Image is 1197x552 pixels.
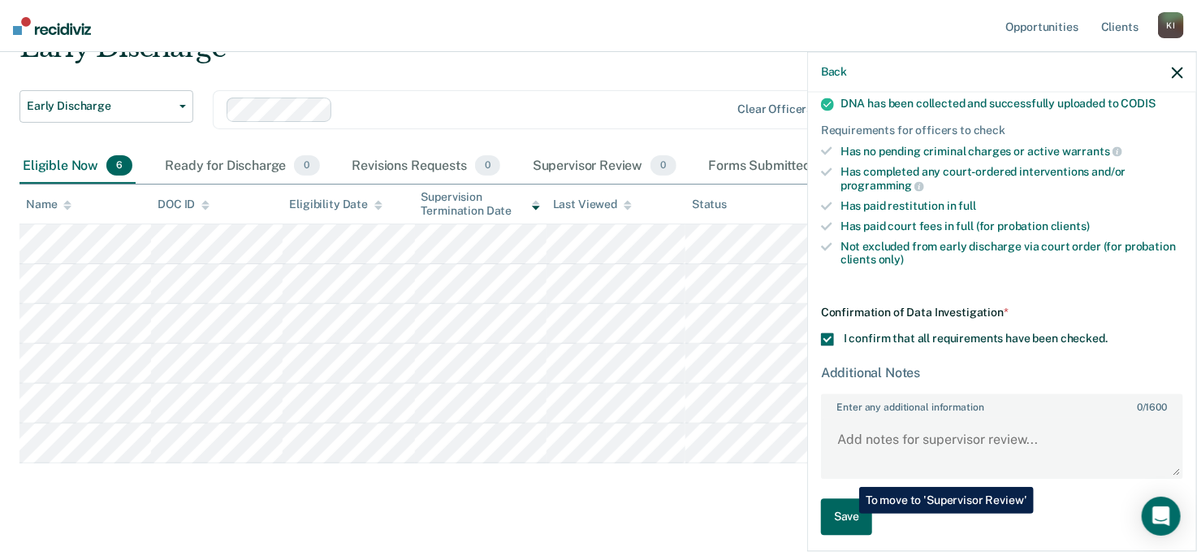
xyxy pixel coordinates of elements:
div: Not excluded from early discharge via court order (for probation clients [840,240,1183,267]
div: Has paid court fees in full (for probation [840,219,1183,233]
div: Supervision Termination Date [421,190,540,218]
span: I confirm that all requirements have been checked. [844,332,1108,345]
button: Save [821,498,872,535]
div: Eligibility Date [289,198,382,211]
span: 0 [294,155,319,176]
span: 6 [106,155,132,176]
div: Ready for Discharge [162,149,322,185]
span: 0 [475,155,500,176]
div: Revisions Requests [349,149,503,185]
div: Clear officers [737,102,812,116]
span: Early Discharge [27,99,173,113]
span: clients) [1051,219,1090,233]
div: Has paid restitution in [840,200,1183,214]
label: Enter any additional information [823,396,1182,414]
div: Last Viewed [553,198,632,211]
div: Has no pending criminal charges or active [840,145,1183,159]
div: Forms Submitted [706,149,849,185]
span: 0 [650,155,676,176]
button: Back [821,65,847,79]
div: Status [692,198,727,211]
span: only) [879,254,904,267]
div: Confirmation of Data Investigation [821,306,1183,320]
div: Has completed any court-ordered interventions and/or [840,165,1183,193]
div: Name [26,198,71,211]
span: warrants [1062,145,1122,158]
span: CODIS [1121,98,1156,111]
div: Early Discharge [19,31,918,77]
div: Eligible Now [19,149,136,185]
div: DNA has been collected and successfully uploaded to [840,98,1183,111]
div: Requirements for officers to check [821,124,1183,138]
div: Open Intercom Messenger [1142,497,1181,536]
div: Supervisor Review [529,149,680,185]
span: / 1600 [1137,402,1167,414]
img: Recidiviz [13,17,91,35]
span: full [959,200,976,213]
div: DOC ID [158,198,210,211]
span: 0 [1137,402,1143,414]
div: K I [1158,12,1184,38]
div: Additional Notes [821,365,1183,380]
span: programming [840,180,924,193]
